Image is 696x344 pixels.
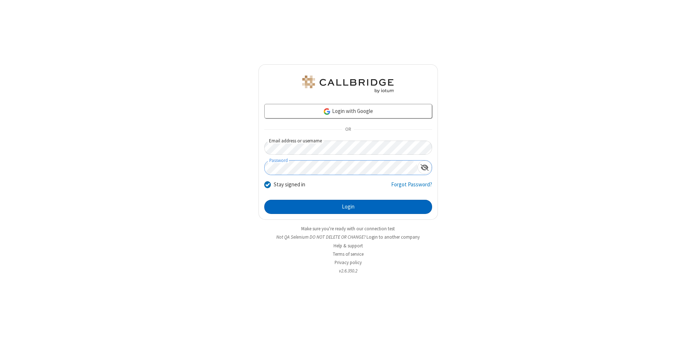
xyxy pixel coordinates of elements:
input: Password [265,161,418,175]
li: Not QA Selenium DO NOT DELETE OR CHANGE? [258,234,438,240]
label: Stay signed in [274,181,305,189]
a: Help & support [333,243,363,249]
a: Make sure you're ready with our connection test [301,226,395,232]
span: OR [342,125,354,135]
iframe: Chat [678,325,691,339]
button: Login [264,200,432,214]
li: v2.6.350.2 [258,267,438,274]
img: QA Selenium DO NOT DELETE OR CHANGE [301,76,395,93]
input: Email address or username [264,141,432,155]
div: Show password [418,161,432,174]
a: Forgot Password? [391,181,432,194]
a: Login with Google [264,104,432,118]
a: Terms of service [333,251,364,257]
a: Privacy policy [335,259,362,266]
button: Login to another company [366,234,420,240]
img: google-icon.png [323,108,331,116]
